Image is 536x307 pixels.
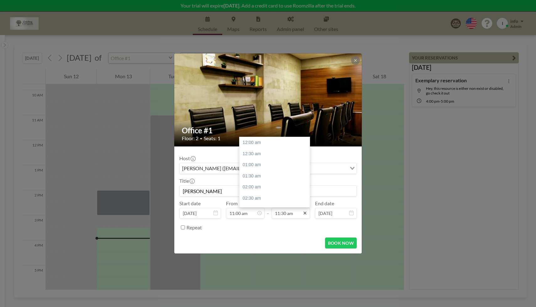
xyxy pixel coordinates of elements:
[204,135,220,141] span: Seats: 1
[180,186,356,196] input: info's reservation
[239,204,313,215] div: 03:00 am
[174,38,362,163] img: 537.jpg
[239,137,313,148] div: 12:00 am
[239,159,313,171] div: 01:00 am
[239,171,313,182] div: 01:30 am
[179,178,194,184] label: Title
[325,238,357,248] button: BOOK NOW
[179,155,195,161] label: Host
[180,163,356,174] div: Search for option
[179,200,201,207] label: Start date
[182,126,355,135] h2: Office #1
[187,224,202,231] label: Repeat
[200,136,202,141] span: •
[239,148,313,160] div: 12:30 am
[226,200,238,207] label: From
[181,164,310,172] span: [PERSON_NAME] ([EMAIL_ADDRESS][DOMAIN_NAME])
[239,193,313,204] div: 02:30 am
[239,182,313,193] div: 02:00 am
[182,135,198,141] span: Floor: 2
[267,202,269,216] span: -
